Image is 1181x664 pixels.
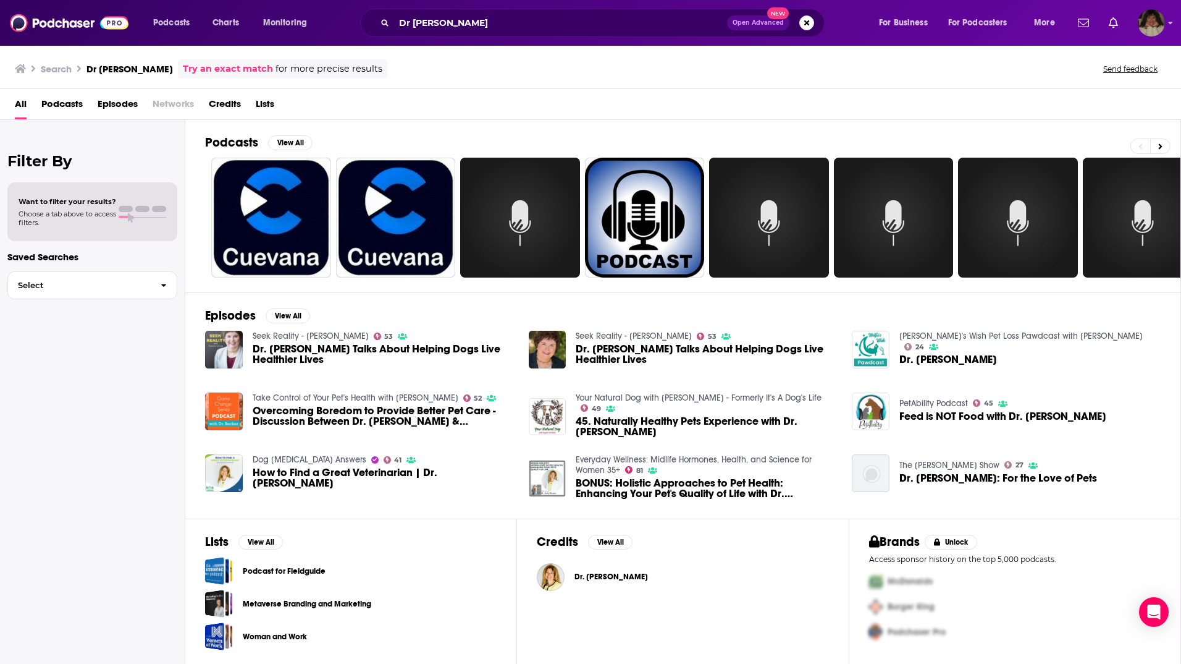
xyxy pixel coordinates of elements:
button: Unlock [925,535,977,550]
span: Networks [153,94,194,119]
a: Dr. Judy Morgan: For the Love of Pets [899,473,1097,483]
a: Try an exact match [183,62,273,76]
span: Charts [212,14,239,32]
button: open menu [254,13,323,33]
button: Select [7,271,177,299]
a: 45. Naturally Healthy Pets Experience with Dr. Judy Morgan [529,398,566,436]
span: 45. Naturally Healthy Pets Experience with Dr. [PERSON_NAME] [576,416,837,437]
a: Seek Reality - Roberta Grimes [253,331,369,341]
span: Choose a tab above to access filters. [19,210,116,227]
a: Podcasts [41,94,83,119]
a: Metaverse Branding and Marketing [205,590,233,618]
span: Overcoming Boredom to Provide Better Pet Care - Discussion Between Dr. [PERSON_NAME] & [PERSON_NAME] [253,406,514,427]
button: View All [588,535,633,550]
a: EpisodesView All [205,308,310,323]
h2: Filter By [7,152,177,170]
span: Podchaser Pro [888,627,946,637]
a: The Dr. Brenda Wade Show [899,460,999,470]
h2: Brands [869,534,920,550]
img: User Profile [1138,9,1165,36]
button: Send feedback [1099,64,1161,74]
img: Dr. Judy Morgan Talks About Helping Dogs Live Healthier Lives [529,331,566,368]
a: Dr. Judy Morgan Talks About Helping Dogs Live Healthier Lives [576,344,837,365]
button: Open AdvancedNew [727,15,789,30]
img: Dr. Judy Morgan Talks About Helping Dogs Live Healthier Lives [205,331,243,368]
input: Search podcasts, credits, & more... [394,13,727,33]
a: Credits [209,94,241,119]
span: For Business [879,14,928,32]
a: 45 [973,399,993,407]
a: Podcast for Fieldguide [243,564,326,578]
a: Overcoming Boredom to Provide Better Pet Care - Discussion Between Dr. Judy Morgan & Dr. Becker [253,406,514,427]
a: 53 [697,333,717,340]
div: Search podcasts, credits, & more... [372,9,836,37]
span: McDonalds [888,576,933,587]
a: 53 [374,333,393,340]
a: Show notifications dropdown [1104,12,1123,33]
button: View All [238,535,283,550]
a: Woman and Work [243,630,307,644]
button: View All [266,309,310,323]
a: All [15,94,27,119]
span: Dr. [PERSON_NAME] [574,572,648,582]
span: 45 [984,401,993,406]
span: Select [8,281,151,289]
a: Your Natural Dog with Angela Ardolino - Formerly It's A Dog's Life [576,393,822,403]
a: ListsView All [205,534,283,550]
span: Monitoring [263,14,307,32]
span: How to Find a Great Veterinarian | Dr. [PERSON_NAME] [253,467,514,488]
div: Open Intercom Messenger [1139,597,1169,627]
span: 53 [708,334,717,339]
button: open menu [1025,13,1070,33]
a: CreditsView All [537,534,633,550]
span: 41 [394,458,401,463]
a: PetAbility Podcast [899,398,968,409]
span: 27 [1015,462,1023,468]
h2: Episodes [205,308,256,323]
a: Charts [204,13,246,33]
span: New [767,7,789,19]
a: How to Find a Great Veterinarian | Dr. Judy Morgan [205,454,243,492]
a: Episodes [98,94,138,119]
img: Dr. Judy Morgan [852,331,889,368]
span: Podcasts [153,14,190,32]
span: For Podcasters [948,14,1007,32]
p: Access sponsor history on the top 5,000 podcasts. [869,555,1161,564]
span: Open Advanced [733,20,784,26]
span: Dr. [PERSON_NAME]: For the Love of Pets [899,473,1097,483]
span: 53 [384,334,393,339]
a: Everyday Wellness: Midlife Hormones, Health, and Science for Women 35+ [576,454,812,475]
img: BONUS: Holistic Approaches to Pet Health: Enhancing Your Pet's Quality of Life with Dr. Judy Morgan [529,460,566,498]
span: BONUS: Holistic Approaches to Pet Health: Enhancing Your Pet's Quality of Life with Dr. [PERSON_N... [576,478,837,499]
img: Feed is NOT Food with Dr. Judy Morgan [852,393,889,430]
a: Lists [256,94,274,119]
span: Dr. [PERSON_NAME] Talks About Helping Dogs Live Healthier Lives [253,344,514,365]
a: Dog Cancer Answers [253,454,366,465]
button: Show profile menu [1138,9,1165,36]
span: More [1034,14,1055,32]
span: Dr. [PERSON_NAME] Talks About Helping Dogs Live Healthier Lives [576,344,837,365]
a: Woman and Work [205,623,233,650]
a: Dr. Judy Morgan [537,563,565,591]
button: open menu [145,13,206,33]
img: Second Pro Logo [864,594,888,619]
span: 24 [915,344,924,350]
button: open menu [870,13,943,33]
img: Overcoming Boredom to Provide Better Pet Care - Discussion Between Dr. Judy Morgan & Dr. Becker [205,393,243,430]
span: Want to filter your results? [19,197,116,206]
a: 49 [581,404,601,412]
a: 45. Naturally Healthy Pets Experience with Dr. Judy Morgan [576,416,837,437]
span: 52 [474,396,482,401]
a: 27 [1004,461,1023,469]
p: Saved Searches [7,251,177,263]
a: Podcast for Fieldguide [205,557,233,585]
